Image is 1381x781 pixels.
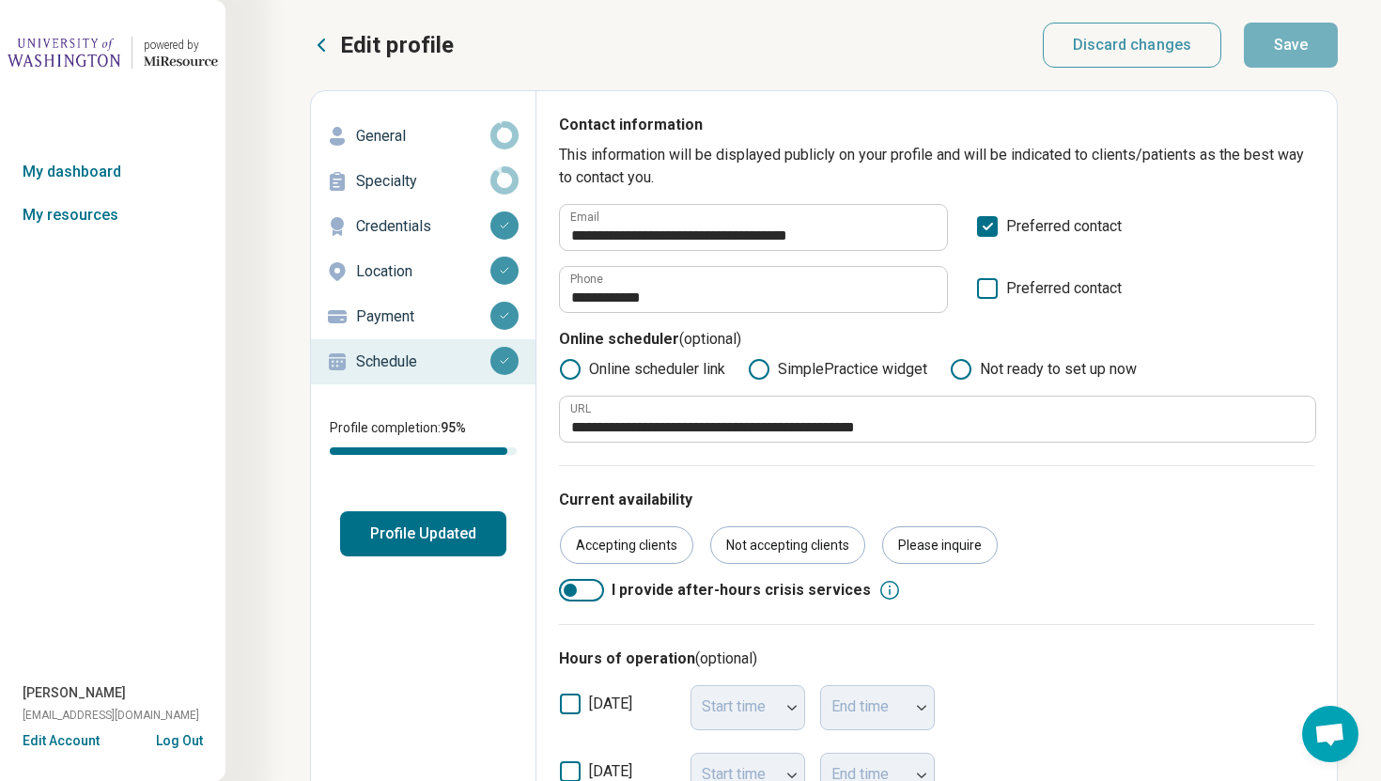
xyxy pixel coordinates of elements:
span: Preferred contact [1006,215,1122,251]
span: [EMAIL_ADDRESS][DOMAIN_NAME] [23,707,199,724]
div: Profile completion: [311,407,535,466]
label: Phone [570,273,603,285]
button: Edit profile [310,30,454,60]
button: Save [1244,23,1338,68]
span: 95 % [441,420,466,435]
span: [DATE] [589,695,632,712]
a: Open chat [1302,706,1358,762]
a: University of Washingtonpowered by [8,30,218,75]
button: Edit Account [23,731,100,751]
button: Discard changes [1043,23,1222,68]
label: Not ready to set up now [950,358,1137,381]
p: Payment [356,305,490,328]
label: SimplePractice widget [748,358,927,381]
button: Profile Updated [340,511,506,556]
a: Location [311,249,535,294]
a: Credentials [311,204,535,249]
div: Profile completion [330,447,517,455]
p: Schedule [356,351,490,373]
div: Accepting clients [560,526,693,564]
span: (optional) [695,649,757,667]
span: I provide after-hours crisis services [612,579,871,601]
img: University of Washington [8,30,120,75]
a: Payment [311,294,535,339]
span: (optional) [679,330,741,348]
button: Log Out [156,731,203,746]
h3: Hours of operation [559,648,1314,670]
span: [PERSON_NAME] [23,683,126,703]
label: Online scheduler link [559,358,725,381]
p: Specialty [356,170,490,193]
p: Current availability [559,489,1314,511]
p: Credentials [356,215,490,238]
p: Contact information [559,114,1314,144]
span: Preferred contact [1006,277,1122,313]
span: [DATE] [589,762,632,780]
a: Schedule [311,339,535,384]
div: Please inquire [882,526,998,564]
p: Location [356,260,490,283]
a: General [311,114,535,159]
p: Online scheduler [559,328,1314,358]
label: URL [570,403,591,414]
a: Specialty [311,159,535,204]
p: Edit profile [340,30,454,60]
label: Email [570,211,599,223]
p: General [356,125,490,148]
div: Not accepting clients [710,526,865,564]
div: powered by [144,37,218,54]
p: This information will be displayed publicly on your profile and will be indicated to clients/pati... [559,144,1314,189]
